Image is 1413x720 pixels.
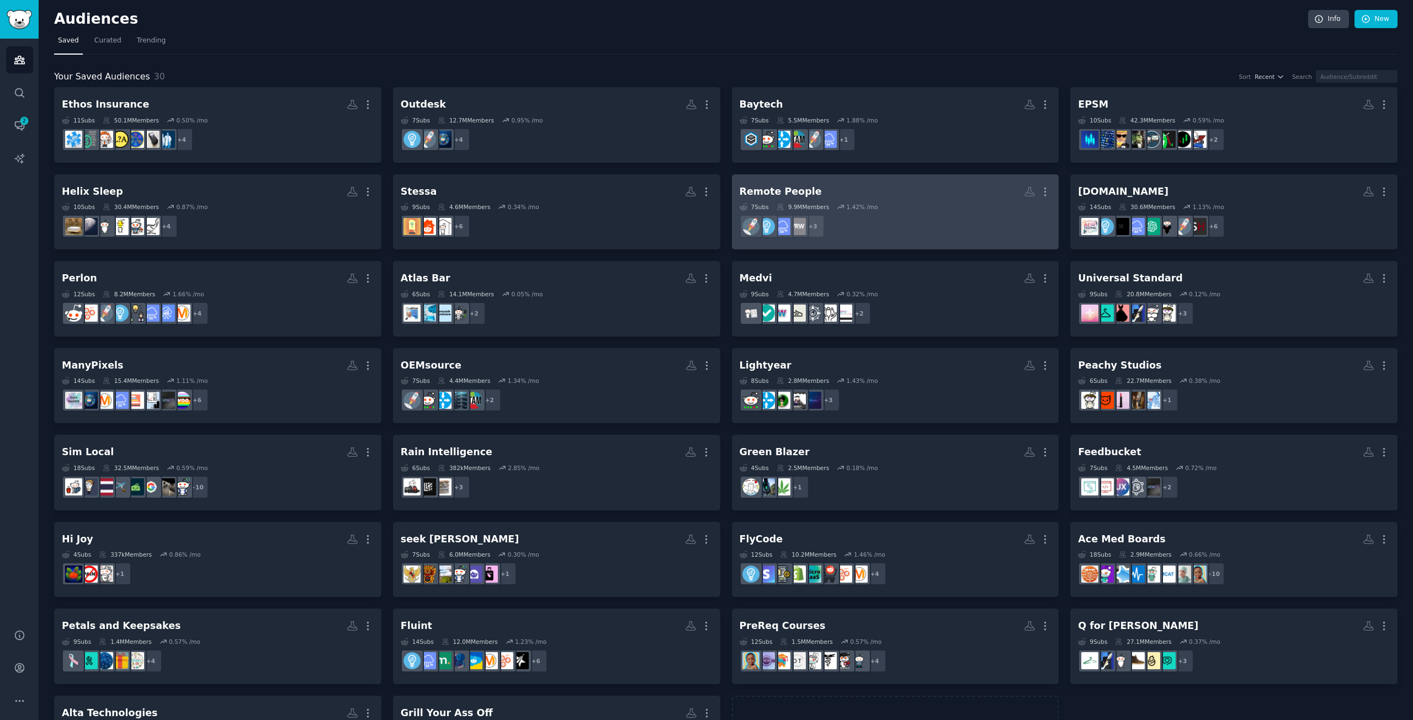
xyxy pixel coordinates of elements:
[438,290,494,298] div: 14.1M Members
[1185,464,1217,472] div: 0.72 % /mo
[1193,203,1224,211] div: 1.13 % /mo
[1193,116,1224,124] div: 0.59 % /mo
[54,87,381,163] a: Ethos Insurance11Subs50.1MMembers0.50% /mo+4whitecoatinvestorMiddleClassFinanceLifeProTipsLifeAdv...
[1159,305,1176,322] img: TwoXChromosomes
[773,305,790,322] img: WegovyWeightLoss
[777,116,829,124] div: 5.5M Members
[401,445,492,459] div: Rain Intelligence
[1202,215,1225,238] div: + 6
[740,98,783,111] div: Baytech
[1155,476,1178,499] div: + 2
[1189,377,1220,385] div: 0.38 % /mo
[401,359,461,372] div: OEMsource
[732,609,1059,684] a: PreReq Courses12Subs1.5MMembers0.57% /mo+4CollegeRantpsychologystudentsVetTechphysicianassistantO...
[1112,392,1129,409] img: beauty
[450,566,467,583] img: solotravel
[62,445,114,459] div: Sim Local
[62,551,91,558] div: 4 Sub s
[1189,551,1220,558] div: 0.66 % /mo
[1070,87,1398,163] a: EPSM10Subs42.3MMembers0.59% /mo+2pennystocksDaytradingTradingstocksWallStreetbetsELITEwallstreetb...
[94,36,121,46] span: Curated
[847,290,878,298] div: 0.32 % /mo
[103,203,159,211] div: 30.4M Members
[434,478,451,495] img: paralegal
[403,566,421,583] img: indonesia
[393,609,720,684] a: Fluint14Subs12.0MMembers1.23% /mo+6SaaSMarketingGrowthHackingmarketingsalesforceenterprisesales_c...
[732,174,1059,250] a: Remote People7Subs9.9MMembers1.42% /mo+3remoteworkingSaaSEntrepreneurstartups
[434,305,451,322] img: zerocarb
[62,98,149,111] div: Ethos Insurance
[103,116,159,124] div: 50.1M Members
[1143,392,1160,409] img: TMJ
[393,348,720,424] a: OEMsource7Subs4.4MMembers1.34% /mo+2ITAssetManagementserversnetworkingsysadminstartups
[1078,290,1107,298] div: 9 Sub s
[185,302,209,325] div: + 4
[1128,478,1145,495] img: userexperience
[777,290,829,298] div: 4.7M Members
[1202,128,1225,151] div: + 2
[732,435,1059,510] a: Green Blazer4Subs2.5MMembers0.18% /mo+1Marijuanaweedbiztrees
[54,261,381,337] a: Perlon12Subs8.2MMembers1.66% /mo+4DigitalMarketingSaaSSalesSaaSgrowmybusinessEntrepreneurstartups...
[758,305,775,322] img: OzempicForWeightLoss
[1081,478,1098,495] img: web_design
[158,305,175,322] img: SaaSSales
[801,215,825,238] div: + 3
[81,478,98,495] img: Philippines
[1119,203,1175,211] div: 30.6M Members
[111,305,129,322] img: Entrepreneur
[1115,464,1167,472] div: 4.5M Members
[1174,566,1191,583] img: MCATprep
[463,302,486,325] div: + 2
[820,305,837,322] img: GLP1_loss100plus
[1097,392,1114,409] img: 30PlusSkinCare
[434,392,451,409] img: networking
[401,271,450,285] div: Atlas Bar
[62,271,97,285] div: Perlon
[1078,185,1168,199] div: [DOMAIN_NAME]
[758,566,775,583] img: stripe
[62,377,95,385] div: 14 Sub s
[393,174,720,250] a: Stessa9Subs4.6MMembers0.34% /mo+6RealEstateRealEstateAdviceReal_Estate
[447,215,470,238] div: + 6
[732,348,1059,424] a: Lightyear8Subs2.8MMembers1.43% /mo+3telecommspiiiiiiittttttttttttnetworkingsysadmin
[419,478,436,495] img: LawFirm
[1115,377,1171,385] div: 22.7M Members
[1143,305,1160,322] img: bigboobproblems
[1070,348,1398,424] a: Peachy Studios6Subs22.7MMembers0.38% /mo+1TMJbitcheswithtastebeauty30PlusSkinCareTwoXChromosomes
[1070,435,1398,510] a: Feedbucket7Subs4.5MMembers0.72% /mo+2agencyuserexperienceUXDesignwebdevweb_design
[173,305,190,322] img: DigitalMarketing
[127,392,144,409] img: projectmanagement
[99,551,152,558] div: 337k Members
[777,377,829,385] div: 2.8M Members
[508,203,539,211] div: 0.34 % /mo
[1078,532,1166,546] div: Ace Med Boards
[1128,392,1145,409] img: bitcheswithtaste
[6,112,33,139] a: 2
[1255,73,1274,81] span: Recent
[438,464,491,472] div: 382k Members
[142,131,160,148] img: MiddleClassFinance
[1115,290,1171,298] div: 20.8M Members
[789,392,806,409] img: msp
[54,522,381,598] a: Hi Joy4Subs337kMembers0.86% /mo+1ChronicPainPainManagementKratom_Info_Exchange
[434,131,451,148] img: digital_marketing
[81,131,98,148] img: FinancialPlanning
[176,203,208,211] div: 0.87 % /mo
[419,218,436,235] img: RealEstateAdvice
[777,464,829,472] div: 2.5M Members
[740,551,773,558] div: 12 Sub s
[742,218,759,235] img: startups
[111,218,129,235] img: lifehacks
[789,218,806,235] img: remoteworking
[96,131,113,148] img: Insurance
[65,218,82,235] img: Mattress
[817,388,840,412] div: + 3
[1308,10,1349,29] a: Info
[62,203,95,211] div: 10 Sub s
[438,377,490,385] div: 4.4M Members
[820,131,837,148] img: SaaS
[434,566,451,583] img: BaliTravelTips
[54,32,83,55] a: Saved
[1078,445,1141,459] div: Feedbucket
[1097,218,1114,235] img: Entrepreneur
